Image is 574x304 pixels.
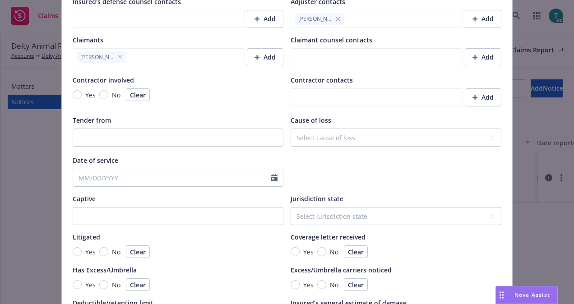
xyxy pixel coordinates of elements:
span: No [112,280,120,290]
button: Clear [344,278,368,291]
button: Nova Assist [495,286,558,304]
span: Clear [130,248,146,256]
div: Add [472,10,494,28]
input: No [317,280,326,289]
span: Yes [85,280,96,290]
div: Add [255,10,276,28]
span: Clear [348,248,364,256]
span: [PERSON_NAME] [298,15,332,23]
span: Yes [303,247,314,257]
span: Jurisdiction state [291,194,343,203]
svg: Calendar [271,174,278,181]
span: Claimant counsel contacts [291,36,372,44]
input: No [99,90,108,99]
input: Yes [73,247,82,256]
div: Add [255,49,276,66]
input: Yes [291,247,300,256]
span: Captive [73,194,96,203]
span: No [330,280,338,290]
span: Excess/Umbrella carriers noticed [291,266,392,274]
span: Nova Assist [514,291,550,299]
input: MM/DD/YYYY [73,169,271,186]
input: No [317,247,326,256]
input: No [99,280,108,289]
input: Yes [291,280,300,289]
span: Litigated [73,233,100,241]
span: Contractor involved [73,76,134,84]
span: Clear [348,281,364,289]
span: Contractor contacts [291,76,353,84]
button: Clear [126,245,150,258]
input: Yes [73,90,82,99]
span: Clear [130,281,146,289]
span: Clear [130,91,146,99]
div: Drag to move [496,286,507,304]
span: [PERSON_NAME] [80,53,114,61]
button: Clear [126,88,150,101]
span: No [112,247,120,257]
span: No [330,247,338,257]
button: Add [247,10,283,28]
button: Add [465,10,501,28]
span: Yes [303,280,314,290]
span: Tender from [73,116,111,124]
span: Date of service [73,156,118,165]
input: No [99,247,108,256]
span: Coverage letter received [291,233,366,241]
button: Clear [344,245,368,258]
span: Claimants [73,36,103,44]
span: Cause of loss [291,116,331,124]
button: Add [247,48,283,66]
span: Has Excess/Umbrella [73,266,137,274]
button: Add [465,48,501,66]
span: No [112,90,120,100]
div: Add [472,89,494,106]
input: Yes [73,280,82,289]
button: Add [465,88,501,106]
div: Add [472,49,494,66]
button: Clear [126,278,150,291]
span: Yes [85,247,96,257]
span: Yes [85,90,96,100]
